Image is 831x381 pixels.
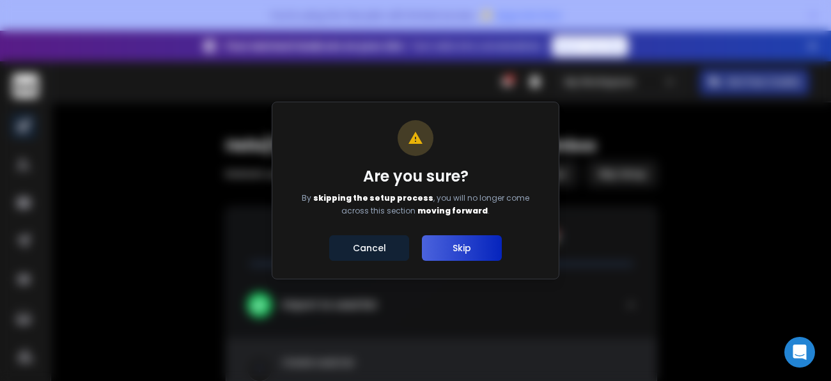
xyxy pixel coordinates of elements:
[784,337,815,368] div: Open Intercom Messenger
[313,192,433,203] span: skipping the setup process
[290,166,541,187] h1: Are you sure?
[290,192,541,217] p: By , you will no longer come across this section .
[329,235,409,261] button: Cancel
[417,205,488,216] span: moving forward
[422,235,502,261] button: Skip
